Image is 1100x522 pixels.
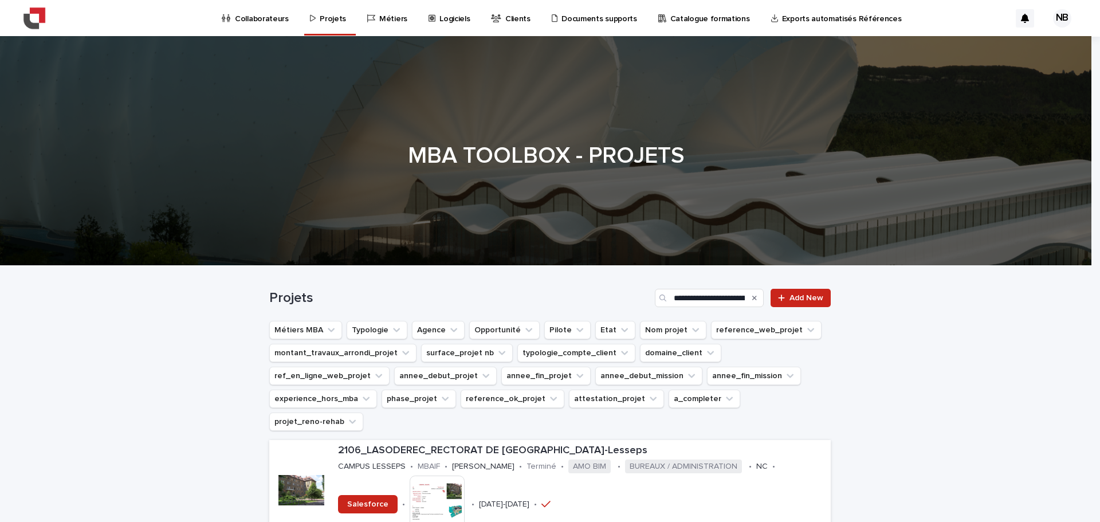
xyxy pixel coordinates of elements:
p: • [618,462,620,472]
a: Salesforce [338,495,398,513]
button: a_completer [669,390,740,408]
p: MBAIF [418,462,440,472]
button: surface_projet nb [421,344,513,362]
button: Opportunité [469,321,540,339]
button: phase_projet [382,390,456,408]
span: BUREAUX / ADMINISTRATION [625,460,742,474]
p: [PERSON_NAME] [452,462,514,472]
button: Pilote [544,321,591,339]
p: • [561,462,564,472]
button: annee_fin_mission [707,367,801,385]
p: • [402,500,405,509]
p: NC [756,462,768,472]
button: projet_reno-rehab [269,413,363,431]
button: typologie_compte_client [517,344,635,362]
span: Salesforce [347,500,388,508]
button: Etat [595,321,635,339]
p: • [445,462,447,472]
button: domaine_client [640,344,721,362]
button: Typologie [347,321,407,339]
button: annee_debut_mission [595,367,702,385]
button: ref_en_ligne_web_projet [269,367,390,385]
button: Nom projet [640,321,706,339]
span: Add New [789,294,823,302]
p: • [519,462,522,472]
button: annee_debut_projet [394,367,497,385]
button: reference_ok_projet [461,390,564,408]
div: NB [1053,9,1071,28]
span: AMO BIM [568,460,611,474]
h1: Projets [269,290,650,307]
button: annee_fin_projet [501,367,591,385]
p: 2106_LASODEREC_RECTORAT DE [GEOGRAPHIC_DATA]-Lesseps [338,445,826,457]
p: [DATE]-[DATE] [479,500,529,509]
h1: MBA TOOLBOX - PROJETS [265,142,827,170]
button: Agence [412,321,465,339]
p: • [472,500,474,509]
p: CAMPUS LESSEPS [338,462,406,472]
input: Search [655,289,764,307]
button: attestation_projet [569,390,664,408]
button: montant_travaux_arrondi_projet [269,344,417,362]
p: Terminé [527,462,556,472]
button: Métiers MBA [269,321,342,339]
img: YiAiwBLRm2aPEWe5IFcA [23,7,46,30]
p: • [772,462,775,472]
button: reference_web_projet [711,321,822,339]
button: experience_hors_mba [269,390,377,408]
p: • [534,500,537,509]
p: • [410,462,413,472]
a: Add New [771,289,831,307]
p: • [749,462,752,472]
